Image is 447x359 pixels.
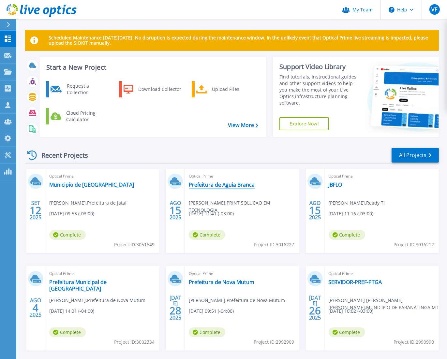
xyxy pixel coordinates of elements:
span: Project ID: 3002334 [114,338,155,346]
span: Project ID: 3016212 [394,241,434,248]
a: Prefeitura de Nova Mutum [189,279,254,285]
a: All Projects [392,148,439,163]
span: Optical Prime [49,270,156,277]
span: Optical Prime [329,270,435,277]
div: [DATE] 2025 [169,296,182,320]
a: Upload Files [192,81,259,97]
span: 4 [33,305,38,310]
span: VF [431,7,437,12]
span: [PERSON_NAME] , Prefeitura de Jatai [49,199,127,207]
span: [PERSON_NAME] [PERSON_NAME] [PERSON_NAME] , MUNICIPIO DE PARANATINGA MT [329,297,439,311]
a: Request a Collection [46,81,113,97]
div: AGO 2025 [169,198,182,222]
span: Complete [189,230,225,240]
span: [DATE] 10:02 (-03:00) [329,308,374,315]
span: Optical Prime [189,173,295,180]
div: AGO 2025 [29,296,42,320]
span: 26 [309,308,321,313]
span: Complete [329,327,365,337]
span: 12 [30,208,41,213]
span: [DATE] 09:51 (-04:00) [189,308,234,315]
a: Explore Now! [279,117,329,130]
div: Support Video Library [279,63,362,71]
div: [DATE] 2025 [309,296,321,320]
span: [DATE] 11:41 (-03:00) [189,210,234,217]
span: Project ID: 2990990 [394,338,434,346]
div: Request a Collection [64,83,111,96]
span: 15 [309,208,321,213]
div: Upload Files [209,83,257,96]
div: Cloud Pricing Calculator [63,110,111,123]
span: [PERSON_NAME] , Prefeitura de Nova Mutum [49,297,145,304]
a: Municipio de [GEOGRAPHIC_DATA] [49,181,134,188]
a: Prefeitura Municipal de [GEOGRAPHIC_DATA] [49,279,156,292]
a: Cloud Pricing Calculator [46,108,113,124]
p: Scheduled Maintenance [DATE][DATE]: No disruption is expected during the maintenance window. In t... [49,35,434,46]
span: Complete [329,230,365,240]
span: Optical Prime [49,173,156,180]
h3: Start a New Project [46,64,258,71]
a: JBFLO [329,181,342,188]
a: View More [228,122,258,128]
span: Complete [49,327,86,337]
div: Find tutorials, instructional guides and other support videos to help you make the most of your L... [279,74,362,106]
span: [DATE] 14:31 (-04:00) [49,308,94,315]
span: Optical Prime [189,270,295,277]
span: [PERSON_NAME] , Ready TI [329,199,385,207]
span: 28 [170,308,181,313]
span: [PERSON_NAME] , Prefeitura de Nova Mutum [189,297,285,304]
div: AGO 2025 [309,198,321,222]
div: Download Collector [135,83,184,96]
span: Project ID: 3016227 [254,241,294,248]
span: [DATE] 09:53 (-03:00) [49,210,94,217]
a: SERVIDOR-PREF-PTGA [329,279,382,285]
span: 15 [170,208,181,213]
div: Recent Projects [25,147,97,163]
span: Project ID: 2992909 [254,338,294,346]
span: [PERSON_NAME] , PRINT SOLUCAO EM TECNOLOGIA [189,199,299,214]
span: Complete [49,230,86,240]
div: SET 2025 [29,198,42,222]
span: Complete [189,327,225,337]
span: Project ID: 3051649 [114,241,155,248]
a: Prefeitura de Aguia Branca [189,181,255,188]
a: Download Collector [119,81,186,97]
span: Optical Prime [329,173,435,180]
span: [DATE] 11:16 (-03:00) [329,210,374,217]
